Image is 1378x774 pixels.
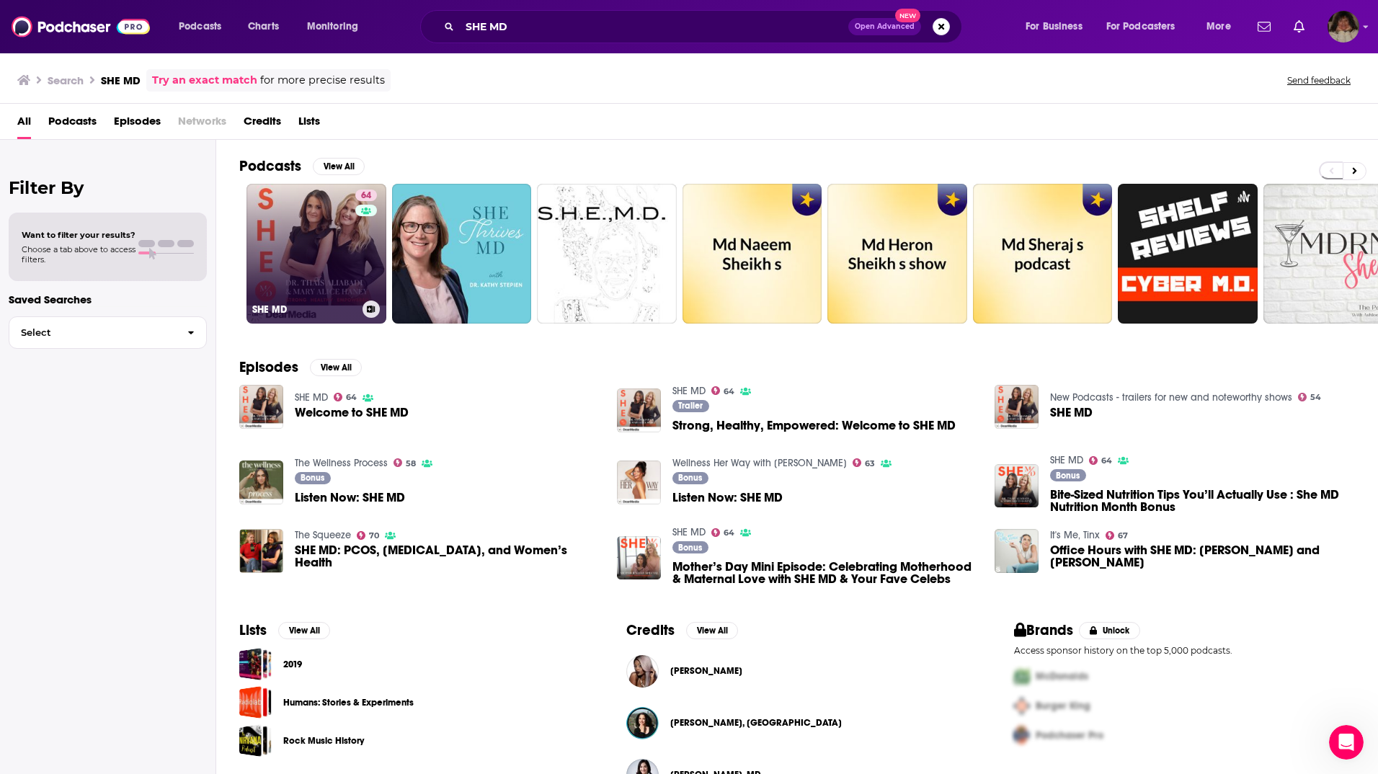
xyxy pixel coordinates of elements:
[1008,662,1036,691] img: First Pro Logo
[678,401,703,410] span: Trailer
[369,533,379,539] span: 70
[895,9,921,22] span: New
[1079,622,1140,639] button: Unlock
[22,244,135,264] span: Choose a tab above to access filters.
[9,177,207,198] h2: Filter By
[355,190,377,201] a: 64
[239,358,298,376] h2: Episodes
[626,655,659,688] img: Vanessa Mdee
[239,648,272,680] a: 2019
[1050,544,1355,569] span: Office Hours with SHE MD: [PERSON_NAME] and [PERSON_NAME]
[1283,74,1355,86] button: Send feedback
[239,686,272,719] a: Humans: Stories & Experiments
[1056,471,1080,480] span: Bonus
[617,536,661,580] img: Mother’s Day Mini Episode: Celebrating Motherhood & Maternal Love with SHE MD & Your Fave Celebs
[295,544,600,569] span: SHE MD: PCOS, [MEDICAL_DATA], and Women’s Health
[179,17,221,37] span: Podcasts
[724,530,734,536] span: 64
[865,461,875,467] span: 63
[307,17,358,37] span: Monitoring
[283,695,414,711] a: Humans: Stories & Experiments
[169,15,240,38] button: open menu
[152,72,257,89] a: Try an exact match
[406,461,416,467] span: 58
[334,393,357,401] a: 64
[626,621,738,639] a: CreditsView All
[361,189,371,203] span: 64
[239,157,365,175] a: PodcastsView All
[1050,529,1100,541] a: It's Me, Tinx
[1014,621,1074,639] h2: Brands
[239,529,283,573] a: SHE MD: PCOS, Ozempic, and Women’s Health
[295,406,409,419] a: Welcome to SHE MD
[246,184,386,324] a: 64SHE MD
[1014,645,1355,656] p: Access sponsor history on the top 5,000 podcasts.
[711,528,735,537] a: 64
[12,13,150,40] img: Podchaser - Follow, Share and Rate Podcasts
[853,458,876,467] a: 63
[1036,670,1088,682] span: McDonalds
[252,303,357,316] h3: SHE MD
[239,724,272,757] span: Rock Music History
[670,665,742,677] span: [PERSON_NAME]
[672,561,977,585] a: Mother’s Day Mini Episode: Celebrating Motherhood & Maternal Love with SHE MD & Your Fave Celebs
[295,529,351,541] a: The Squeeze
[1252,14,1276,39] a: Show notifications dropdown
[260,72,385,89] span: for more precise results
[672,419,956,432] a: Strong, Healthy, Empowered: Welcome to SHE MD
[1097,15,1196,38] button: open menu
[357,531,380,540] a: 70
[297,15,377,38] button: open menu
[295,391,328,404] a: SHE MD
[626,700,967,746] button: Sanaz Majd, MDSanaz Majd, MD
[1328,11,1359,43] img: User Profile
[626,648,967,694] button: Vanessa MdeeVanessa Mdee
[313,158,365,175] button: View All
[298,110,320,139] span: Lists
[711,386,735,395] a: 64
[48,110,97,139] a: Podcasts
[1050,454,1083,466] a: SHE MD
[1298,393,1322,401] a: 54
[617,461,661,504] img: Listen Now: SHE MD
[672,491,783,504] span: Listen Now: SHE MD
[672,457,847,469] a: Wellness Her Way with Gracie Norton
[283,657,302,672] a: 2019
[239,15,288,38] a: Charts
[17,110,31,139] a: All
[1050,489,1355,513] a: Bite-Sized Nutrition Tips You’ll Actually Use : She MD Nutrition Month Bonus
[995,385,1039,429] img: SHE MD
[239,621,267,639] h2: Lists
[1008,691,1036,721] img: Second Pro Logo
[239,461,283,504] img: Listen Now: SHE MD
[995,464,1039,508] a: Bite-Sized Nutrition Tips You’ll Actually Use : She MD Nutrition Month Bonus
[244,110,281,139] span: Credits
[295,544,600,569] a: SHE MD: PCOS, Ozempic, and Women’s Health
[1288,14,1310,39] a: Show notifications dropdown
[1026,17,1083,37] span: For Business
[1050,406,1093,419] span: SHE MD
[1089,456,1113,465] a: 64
[101,74,141,87] h3: SHE MD
[295,491,405,504] a: Listen Now: SHE MD
[1050,391,1292,404] a: New Podcasts - trailers for new and noteworthy shows
[9,328,176,337] span: Select
[239,621,330,639] a: ListsView All
[394,458,417,467] a: 58
[460,15,848,38] input: Search podcasts, credits, & more...
[310,359,362,376] button: View All
[855,23,915,30] span: Open Advanced
[626,707,659,739] img: Sanaz Majd, MD
[1101,458,1112,464] span: 64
